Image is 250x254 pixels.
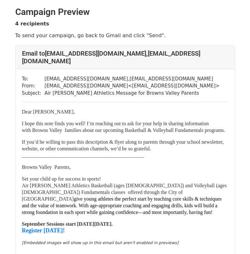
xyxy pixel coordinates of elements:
[22,90,45,97] td: Subject:
[45,75,220,83] td: [EMAIL_ADDRESS][DOMAIN_NAME] , [EMAIL_ADDRESS][DOMAIN_NAME]
[22,75,45,83] td: To:
[22,228,65,233] a: Register [DATE]!​
[22,50,228,65] h4: Email to [EMAIL_ADDRESS][DOMAIN_NAME] , [EMAIL_ADDRESS][DOMAIN_NAME]
[22,108,228,253] div: ​
[22,164,71,170] font: Browns Valley Parents,
[22,240,179,245] em: [Embedded images will show up in this email but aren't enabled in previews]
[22,121,225,133] font: I hope this note finds you well! I’m reaching out to ask for your help in sharing information wit...
[22,82,45,90] td: From:
[15,32,235,39] p: To send your campaign, go back to Gmail and click "Send".
[45,82,220,90] td: [EMAIL_ADDRESS][DOMAIN_NAME] < [EMAIL_ADDRESS][DOMAIN_NAME] >
[45,90,220,97] td: Air [PERSON_NAME] Athletics Message for Browns Valley Parents
[22,221,113,227] b: September Sessions start [DATE][DATE].
[22,139,224,151] font: If you’d be willing to pass this description & flyer along to parents through your school newslet...
[22,196,222,215] span: give young athletes the perfect start by teaching core skills & techniques and the value of teamw...
[15,7,235,17] h2: Campaign Preview
[15,21,49,27] strong: 4 recipients
[22,227,65,234] b: Register [DATE]!​
[22,176,227,215] font: Set your child up for success in sports! Air [PERSON_NAME] Athletics Basketball (ages [DEMOGRAPHI...
[22,153,144,158] span: ______________________________ __________________
[22,109,75,114] font: Dear [PERSON_NAME],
